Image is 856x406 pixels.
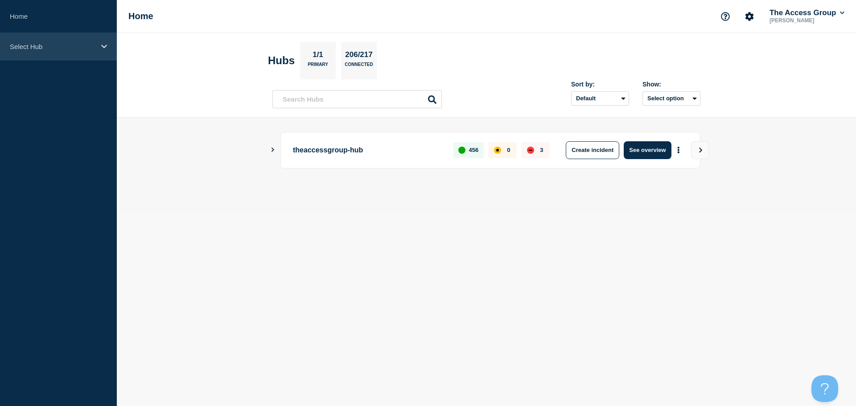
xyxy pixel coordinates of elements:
[271,147,275,153] button: Show Connected Hubs
[716,7,735,26] button: Support
[691,141,709,159] button: View
[507,147,510,153] p: 0
[293,141,443,159] p: theaccessgroup-hub
[642,81,700,88] div: Show:
[308,62,328,71] p: Primary
[309,50,327,62] p: 1/1
[342,50,376,62] p: 206/217
[10,43,95,50] p: Select Hub
[811,375,838,402] iframe: Help Scout Beacon - Open
[494,147,501,154] div: affected
[768,8,846,17] button: The Access Group
[272,90,442,108] input: Search Hubs
[571,91,629,106] select: Sort by
[128,11,153,21] h1: Home
[673,142,684,158] button: More actions
[571,81,629,88] div: Sort by:
[624,141,671,159] button: See overview
[740,7,759,26] button: Account settings
[268,54,295,67] h2: Hubs
[642,91,700,106] button: Select option
[469,147,479,153] p: 456
[458,147,465,154] div: up
[345,62,373,71] p: Connected
[768,17,846,24] p: [PERSON_NAME]
[540,147,543,153] p: 3
[527,147,534,154] div: down
[566,141,619,159] button: Create incident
